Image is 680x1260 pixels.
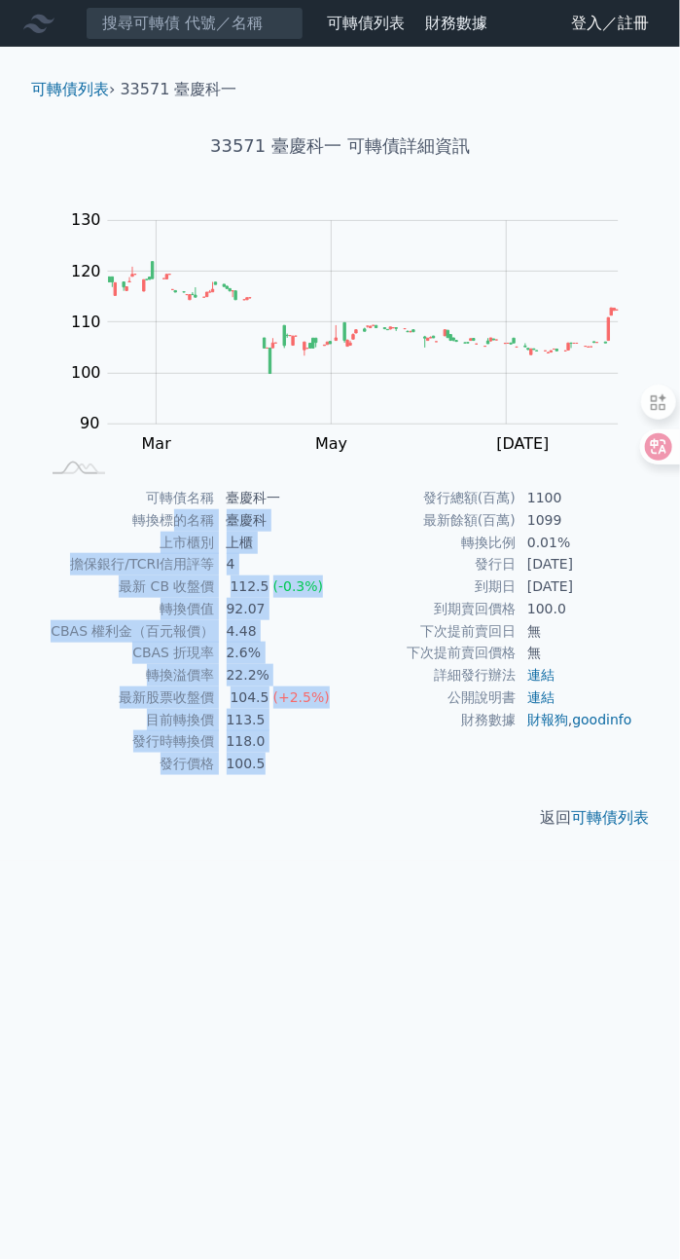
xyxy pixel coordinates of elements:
[516,598,641,620] td: 100.0
[86,7,304,40] input: 搜尋可轉債 代號／名稱
[340,709,517,731] td: 財務數據
[315,434,347,453] tspan: May
[340,686,517,709] td: 公開說明書
[516,620,641,643] td: 無
[39,532,215,554] td: 上市櫃別
[516,487,641,509] td: 1100
[516,575,641,598] td: [DATE]
[215,553,340,575] td: 4
[215,730,340,753] td: 118.0
[516,642,641,664] td: 無
[71,313,101,331] tspan: 110
[39,709,215,731] td: 目前轉換價
[340,664,517,686] td: 詳細發行辦法
[572,712,631,727] a: goodinfo
[340,620,517,643] td: 下次提前賣回日
[527,667,555,683] a: 連結
[71,363,101,382] tspan: 100
[39,553,215,575] td: 擔保銀行/TCRI信用評等
[273,689,330,705] span: (+2.5%)
[61,211,648,494] g: Chart
[215,509,340,532] td: 臺慶科
[516,532,641,554] td: 0.01%
[16,806,664,830] p: 返回
[215,598,340,620] td: 92.07
[80,415,99,433] tspan: 90
[39,730,215,753] td: 發行時轉換價
[31,78,115,101] li: ›
[496,434,549,453] tspan: [DATE]
[121,78,237,101] li: 33571 臺慶科一
[340,575,517,598] td: 到期日
[39,753,215,775] td: 發行價格
[215,642,340,664] td: 2.6%
[571,808,649,827] a: 可轉債列表
[71,211,101,230] tspan: 130
[227,686,273,709] div: 104.5
[215,487,340,509] td: 臺慶科一
[215,709,340,731] td: 113.5
[516,709,641,731] td: ,
[227,575,273,598] div: 112.5
[340,642,517,664] td: 下次提前賣回價格
[516,509,641,532] td: 1099
[215,753,340,775] td: 100.5
[527,712,568,727] a: 財報狗
[340,598,517,620] td: 到期賣回價格
[31,80,109,98] a: 可轉債列表
[340,509,517,532] td: 最新餘額(百萬)
[340,487,517,509] td: 發行總額(百萬)
[39,620,215,643] td: CBAS 權利金（百元報價）
[16,132,664,160] h1: 33571 臺慶科一 可轉債詳細資訊
[39,642,215,664] td: CBAS 折現率
[527,689,555,705] a: 連結
[340,553,517,575] td: 發行日
[215,532,340,554] td: 上櫃
[39,664,215,686] td: 轉換溢價率
[516,553,641,575] td: [DATE]
[555,8,664,39] a: 登入／註冊
[142,434,172,453] tspan: Mar
[340,532,517,554] td: 轉換比例
[39,509,215,532] td: 轉換標的名稱
[215,620,340,643] td: 4.48
[71,262,101,280] tspan: 120
[425,14,487,32] a: 財務數據
[39,575,215,598] td: 最新 CB 收盤價
[273,578,324,594] span: (-0.3%)
[39,598,215,620] td: 轉換價值
[39,686,215,709] td: 最新股票收盤價
[39,487,215,509] td: 可轉債名稱
[215,664,340,686] td: 22.2%
[327,14,405,32] a: 可轉債列表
